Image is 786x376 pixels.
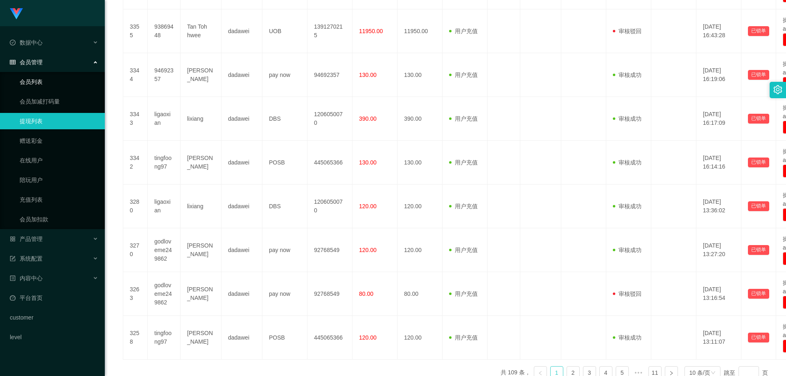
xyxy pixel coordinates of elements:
td: [PERSON_NAME] [181,272,221,316]
button: 已锁单 [748,70,769,80]
span: 11950.00 [359,28,383,34]
td: 445065366 [307,141,352,185]
td: 390.00 [398,97,443,141]
td: [PERSON_NAME] [181,141,221,185]
button: 已锁单 [748,289,769,299]
td: 130.00 [398,53,443,97]
a: 提现列表 [20,113,98,129]
td: DBS [262,97,307,141]
td: ligaoxian [148,97,181,141]
td: 120.00 [398,316,443,360]
td: godloveme249862 [148,228,181,272]
td: 445065366 [307,316,352,360]
span: 用户充值 [449,28,478,34]
a: level [10,329,98,345]
td: 120.00 [398,228,443,272]
img: logo.9652507e.png [10,8,23,20]
td: [DATE] 13:11:07 [696,316,741,360]
i: 图标: profile [10,275,16,281]
td: 3344 [123,53,148,97]
span: 内容中心 [10,275,43,281]
i: 图标: right [669,371,674,376]
button: 已锁单 [748,26,769,36]
span: 数据中心 [10,39,43,46]
td: 1206050070 [307,185,352,228]
td: ligaoxian [148,185,181,228]
i: 图标: check-circle-o [10,40,16,45]
td: lixiang [181,185,221,228]
td: DBS [262,185,307,228]
td: dadawei [221,272,262,316]
td: [DATE] 16:17:09 [696,97,741,141]
td: [DATE] 13:27:20 [696,228,741,272]
span: 审核成功 [613,203,641,209]
td: 1391270215 [307,9,352,53]
span: 80.00 [359,290,373,297]
span: 用户充值 [449,203,478,209]
td: [DATE] 16:14:16 [696,141,741,185]
td: [DATE] 13:16:54 [696,272,741,316]
td: pay now [262,53,307,97]
td: pay now [262,272,307,316]
td: 11950.00 [398,9,443,53]
td: 92768549 [307,272,352,316]
td: pay now [262,228,307,272]
td: UOB [262,9,307,53]
td: 1206050070 [307,97,352,141]
td: lixiang [181,97,221,141]
td: dadawei [221,97,262,141]
span: 用户充值 [449,72,478,78]
td: [PERSON_NAME] [181,316,221,360]
td: dadawei [221,316,262,360]
i: 图标: table [10,59,16,65]
i: 图标: form [10,256,16,261]
td: 3258 [123,316,148,360]
td: [DATE] 16:43:28 [696,9,741,53]
td: dadawei [221,53,262,97]
button: 已锁单 [748,158,769,167]
td: 3280 [123,185,148,228]
span: 审核驳回 [613,28,641,34]
a: 在线用户 [20,152,98,169]
span: 审核成功 [613,247,641,253]
a: 会员加减打码量 [20,93,98,110]
a: 赠送彩金 [20,133,98,149]
td: dadawei [221,141,262,185]
a: 充值列表 [20,191,98,208]
td: [DATE] 13:36:02 [696,185,741,228]
td: tingfoong97 [148,141,181,185]
span: 会员管理 [10,59,43,65]
td: dadawei [221,185,262,228]
span: 用户充值 [449,334,478,341]
span: 用户充值 [449,247,478,253]
i: 图标: left [538,371,543,376]
td: POSB [262,141,307,185]
td: tingfoong97 [148,316,181,360]
td: 92768549 [307,228,352,272]
a: 会员加扣款 [20,211,98,227]
span: 390.00 [359,115,377,122]
span: 审核成功 [613,115,641,122]
i: 图标: down [711,370,716,376]
td: 3270 [123,228,148,272]
span: 130.00 [359,72,377,78]
td: 3342 [123,141,148,185]
td: 3343 [123,97,148,141]
td: godloveme249862 [148,272,181,316]
span: 用户充值 [449,159,478,166]
span: 用户充值 [449,290,478,297]
td: dadawei [221,9,262,53]
a: 图标: dashboard平台首页 [10,290,98,306]
td: [PERSON_NAME] [181,228,221,272]
span: 130.00 [359,159,377,166]
td: 130.00 [398,141,443,185]
td: [PERSON_NAME] [181,53,221,97]
button: 已锁单 [748,245,769,255]
span: 审核驳回 [613,290,641,297]
td: 120.00 [398,185,443,228]
td: [DATE] 16:19:06 [696,53,741,97]
span: 120.00 [359,203,377,209]
td: Tan Toh hwee [181,9,221,53]
button: 已锁单 [748,114,769,124]
a: 陪玩用户 [20,172,98,188]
